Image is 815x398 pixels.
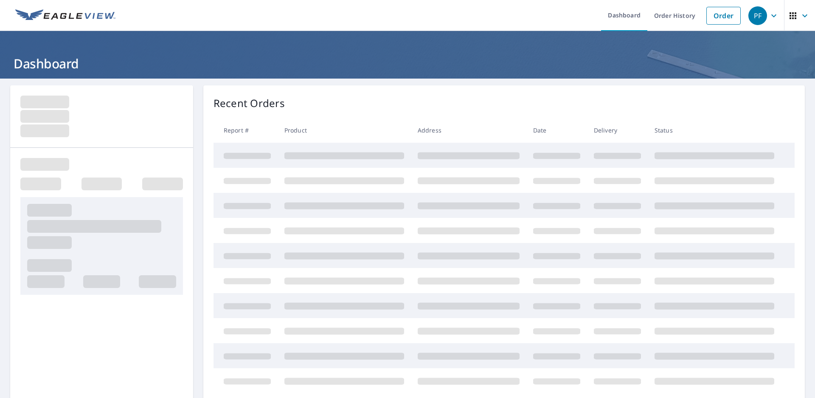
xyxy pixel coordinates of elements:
h1: Dashboard [10,55,805,72]
th: Delivery [587,118,648,143]
th: Address [411,118,526,143]
th: Date [526,118,587,143]
th: Product [278,118,411,143]
img: EV Logo [15,9,115,22]
th: Report # [214,118,278,143]
div: PF [748,6,767,25]
a: Order [706,7,741,25]
p: Recent Orders [214,96,285,111]
th: Status [648,118,781,143]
